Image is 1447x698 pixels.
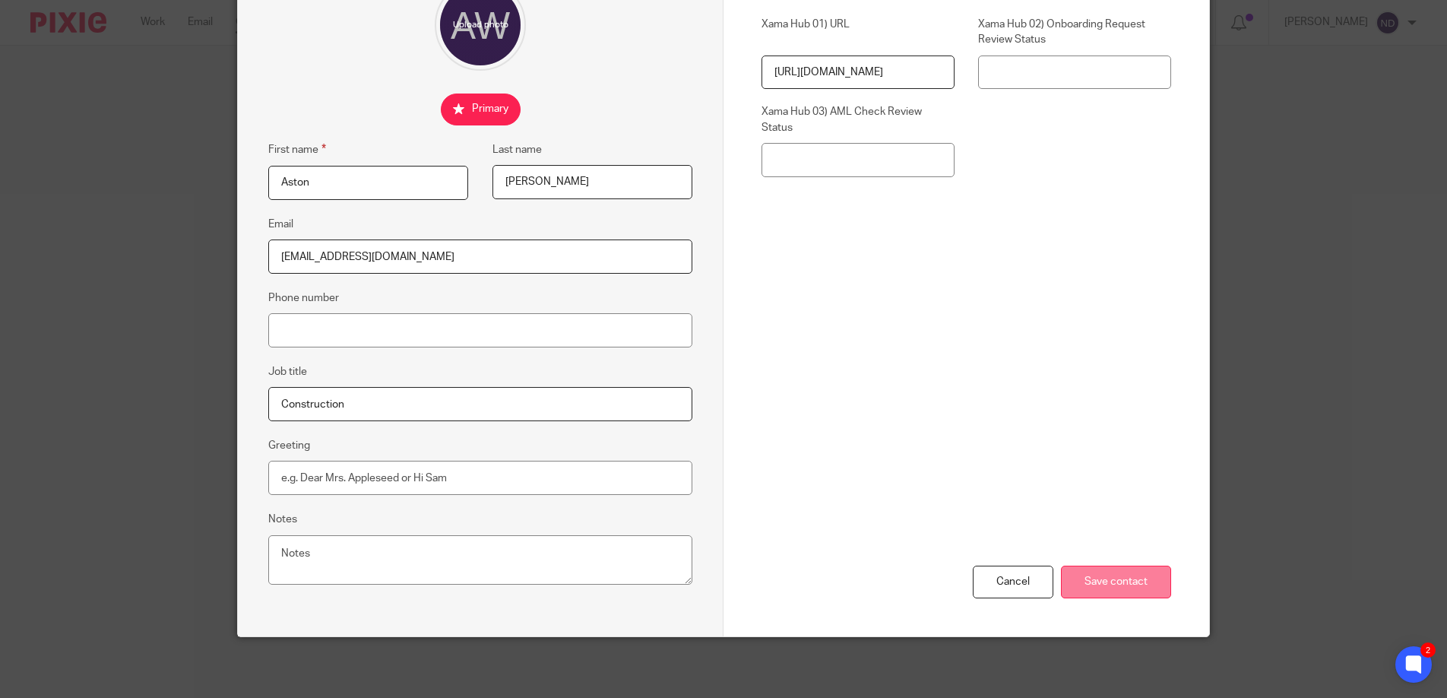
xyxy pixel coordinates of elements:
[268,438,310,453] label: Greeting
[268,217,293,232] label: Email
[1420,642,1436,658] div: 2
[978,17,1171,48] label: Xama Hub 02) Onboarding Request Review Status
[268,512,297,527] label: Notes
[268,290,339,306] label: Phone number
[761,17,955,48] label: Xama Hub 01) URL
[973,566,1053,598] div: Cancel
[268,364,307,379] label: Job title
[268,141,326,158] label: First name
[761,104,955,135] label: Xama Hub 03) AML Check Review Status
[492,142,542,157] label: Last name
[268,461,692,495] input: e.g. Dear Mrs. Appleseed or Hi Sam
[1061,566,1171,598] input: Save contact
